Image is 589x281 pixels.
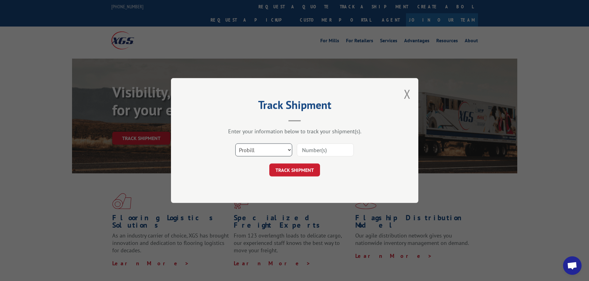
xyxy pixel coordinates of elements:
button: Close modal [404,86,411,102]
div: Open chat [563,256,582,275]
input: Number(s) [297,143,354,156]
button: TRACK SHIPMENT [269,163,320,176]
div: Enter your information below to track your shipment(s). [202,128,387,135]
h2: Track Shipment [202,101,387,112]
